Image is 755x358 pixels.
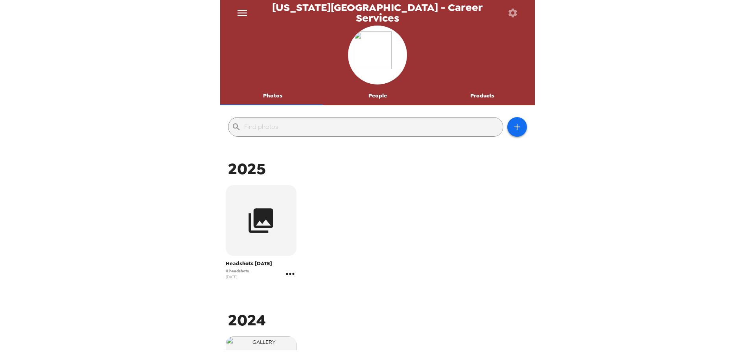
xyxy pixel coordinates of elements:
button: Photos [220,86,325,105]
span: [DATE] [226,274,249,280]
button: Products [430,86,535,105]
span: 2025 [228,158,266,179]
img: org logo [354,31,401,79]
button: People [325,86,430,105]
span: [US_STATE][GEOGRAPHIC_DATA] - Career Services [255,2,500,23]
span: Headshots [DATE] [226,260,296,268]
span: 2024 [228,310,266,330]
button: gallery menu [284,268,296,280]
input: Find photos [244,121,500,133]
span: 0 headshots [226,268,249,274]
